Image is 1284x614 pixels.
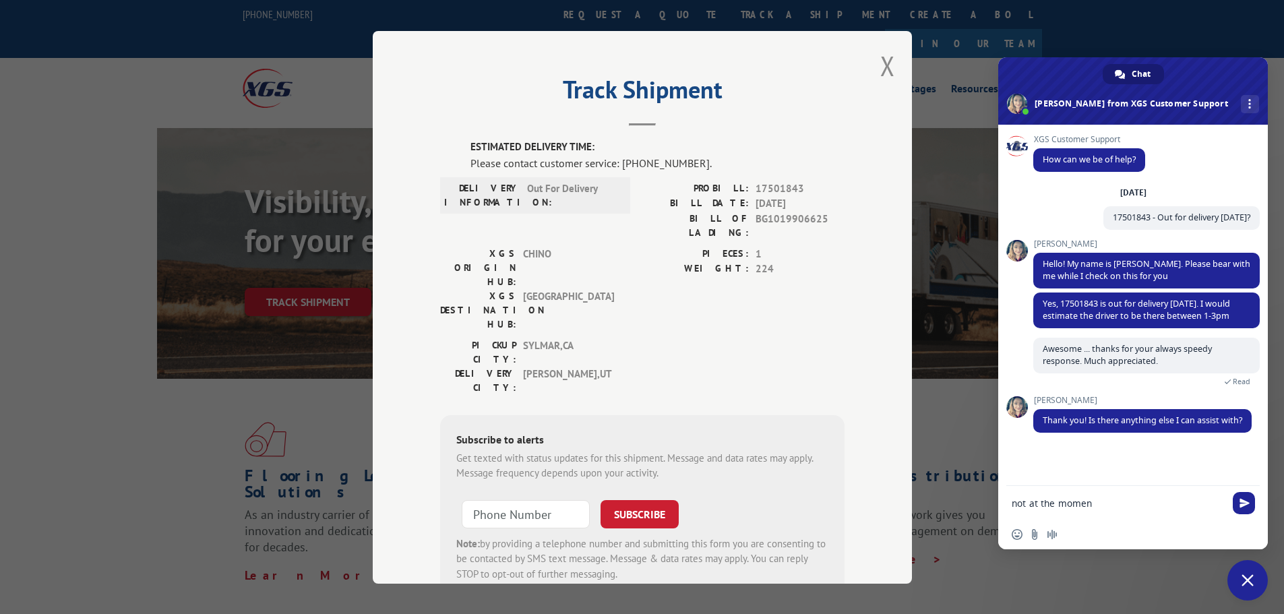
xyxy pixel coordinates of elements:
button: SUBSCRIBE [601,499,679,528]
span: Yes, 17501843 is out for delivery [DATE]. I would estimate the driver to be there between 1-3pm [1043,298,1230,321]
span: Awesome ... thanks for your always speedy response. Much appreciated. [1043,343,1212,367]
label: XGS ORIGIN HUB: [440,246,516,288]
span: Send a file [1029,529,1040,540]
label: BILL OF LADING: [642,211,749,239]
button: Close modal [880,48,895,84]
div: Chat [1103,64,1164,84]
span: [PERSON_NAME] , UT [523,366,614,394]
span: Chat [1132,64,1151,84]
span: Thank you! Is there anything else I can assist with? [1043,415,1242,426]
span: 1 [756,246,845,262]
span: BG1019906625 [756,211,845,239]
span: SYLMAR , CA [523,338,614,366]
label: ESTIMATED DELIVERY TIME: [470,140,845,155]
span: [PERSON_NAME] [1033,396,1252,405]
label: DELIVERY CITY: [440,366,516,394]
span: [PERSON_NAME] [1033,239,1260,249]
textarea: Compose your message... [1012,497,1225,510]
span: 224 [756,262,845,277]
div: Please contact customer service: [PHONE_NUMBER]. [470,154,845,171]
label: BILL DATE: [642,196,749,212]
span: How can we be of help? [1043,154,1136,165]
label: WEIGHT: [642,262,749,277]
span: Send [1233,492,1255,514]
span: Insert an emoji [1012,529,1022,540]
span: 17501843 [756,181,845,196]
span: Read [1233,377,1250,386]
div: More channels [1241,95,1259,113]
span: 17501843 - Out for delivery [DATE]? [1113,212,1250,223]
strong: Note: [456,536,480,549]
div: Subscribe to alerts [456,431,828,450]
span: CHINO [523,246,614,288]
label: PICKUP CITY: [440,338,516,366]
h2: Track Shipment [440,80,845,106]
span: [DATE] [756,196,845,212]
div: by providing a telephone number and submitting this form you are consenting to be contacted by SM... [456,536,828,582]
span: Hello! My name is [PERSON_NAME]. Please bear with me while I check on this for you [1043,258,1250,282]
div: Get texted with status updates for this shipment. Message and data rates may apply. Message frequ... [456,450,828,481]
span: Out For Delivery [527,181,618,209]
span: XGS Customer Support [1033,135,1145,144]
div: Close chat [1227,560,1268,601]
label: DELIVERY INFORMATION: [444,181,520,209]
label: PIECES: [642,246,749,262]
label: PROBILL: [642,181,749,196]
span: [GEOGRAPHIC_DATA] [523,288,614,331]
span: Audio message [1047,529,1058,540]
label: XGS DESTINATION HUB: [440,288,516,331]
input: Phone Number [462,499,590,528]
div: [DATE] [1120,189,1147,197]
